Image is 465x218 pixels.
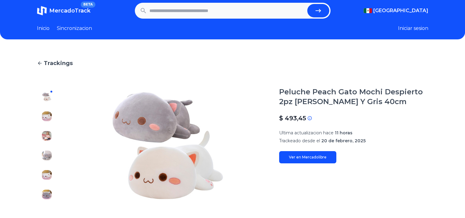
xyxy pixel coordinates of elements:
[364,7,428,14] button: [GEOGRAPHIC_DATA]
[57,25,92,32] a: Sincronizacion
[44,59,73,67] span: Trackings
[398,25,428,32] button: Iniciar sesion
[373,7,428,14] span: [GEOGRAPHIC_DATA]
[335,130,352,136] span: 11 horas
[42,151,52,160] img: Peluche Peach Gato Mochi Despierto 2pz Blanco Y Gris 40cm
[42,92,52,102] img: Peluche Peach Gato Mochi Despierto 2pz Blanco Y Gris 40cm
[37,59,428,67] a: Trackings
[42,111,52,121] img: Peluche Peach Gato Mochi Despierto 2pz Blanco Y Gris 40cm
[69,87,267,204] img: Peluche Peach Gato Mochi Despierto 2pz Blanco Y Gris 40cm
[279,130,334,136] span: Ultima actualizacion hace
[279,114,306,122] p: $ 493,45
[37,25,50,32] a: Inicio
[364,8,372,13] img: Mexico
[279,138,320,144] span: Trackeado desde el
[42,170,52,180] img: Peluche Peach Gato Mochi Despierto 2pz Blanco Y Gris 40cm
[37,6,90,16] a: MercadoTrackBETA
[49,7,90,14] span: MercadoTrack
[321,138,366,144] span: 20 de febrero, 2025
[42,190,52,199] img: Peluche Peach Gato Mochi Despierto 2pz Blanco Y Gris 40cm
[37,6,47,16] img: MercadoTrack
[42,131,52,141] img: Peluche Peach Gato Mochi Despierto 2pz Blanco Y Gris 40cm
[279,87,428,107] h1: Peluche Peach Gato Mochi Despierto 2pz [PERSON_NAME] Y Gris 40cm
[81,2,95,8] span: BETA
[279,151,336,163] a: Ver en Mercadolibre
